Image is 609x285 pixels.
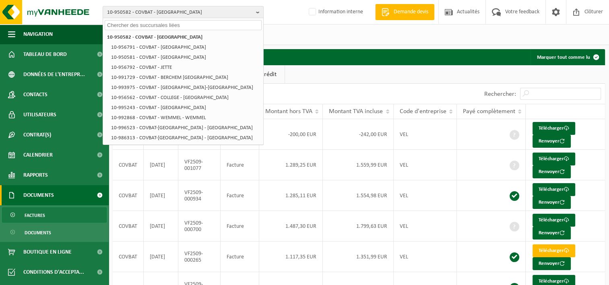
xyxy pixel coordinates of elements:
[533,227,571,240] button: Renvoyer
[2,207,107,223] a: Factures
[323,119,393,150] td: -242,00 EUR
[23,64,85,85] span: Données de l'entrepr...
[113,180,144,211] td: COVBAT
[533,244,575,257] a: Télécharger
[178,211,220,242] td: VF2509-000700
[178,150,220,180] td: VF2509-001077
[144,180,178,211] td: [DATE]
[109,52,262,62] li: 10-950581 - COVBAT - [GEOGRAPHIC_DATA]
[107,6,253,19] span: 10-950582 - COVBAT - [GEOGRAPHIC_DATA]
[109,133,262,143] li: 10-986313 - COVBAT-[GEOGRAPHIC_DATA] - [GEOGRAPHIC_DATA]
[533,196,571,209] button: Renvoyer
[23,262,84,282] span: Conditions d'accepta...
[259,242,323,272] td: 1.117,35 EUR
[103,6,264,18] button: 10-950582 - COVBAT - [GEOGRAPHIC_DATA]
[23,165,48,185] span: Rapports
[533,214,575,227] a: Télécharger
[400,108,446,115] span: Code d'entreprise
[394,180,457,211] td: VEL
[392,8,430,16] span: Demande devis
[394,119,457,150] td: VEL
[25,208,45,223] span: Factures
[144,242,178,272] td: [DATE]
[23,24,53,44] span: Navigation
[109,113,262,123] li: 10-992868 - COVBAT - WEMMEL - WEMMEL
[113,211,144,242] td: COVBAT
[533,165,571,178] button: Renvoyer
[265,108,312,115] span: Montant hors TVA
[23,105,56,125] span: Utilisateurs
[323,211,393,242] td: 1.799,63 EUR
[144,211,178,242] td: [DATE]
[109,93,262,103] li: 10-956562 - COVBAT - COLLEGE - [GEOGRAPHIC_DATA]
[113,150,144,180] td: COVBAT
[533,153,575,165] a: Télécharger
[259,119,323,150] td: -200,00 EUR
[394,242,457,272] td: VEL
[178,242,220,272] td: VF2509-000265
[259,211,323,242] td: 1.487,30 EUR
[394,211,457,242] td: VEL
[329,108,383,115] span: Montant TVA incluse
[109,103,262,113] li: 10-995243 - COVBAT - [GEOGRAPHIC_DATA]
[394,150,457,180] td: VEL
[23,242,72,262] span: Boutique en ligne
[375,4,434,20] a: Demande devis
[23,85,47,105] span: Contacts
[109,83,262,93] li: 10-993975 - COVBAT - [GEOGRAPHIC_DATA]-[GEOGRAPHIC_DATA]
[109,42,262,52] li: 10-956791 - COVBAT - [GEOGRAPHIC_DATA]
[109,72,262,83] li: 10-991729 - COVBAT - BERCHEM [GEOGRAPHIC_DATA]
[533,257,571,270] button: Renvoyer
[323,242,393,272] td: 1.351,99 EUR
[259,150,323,180] td: 1.289,25 EUR
[259,180,323,211] td: 1.285,11 EUR
[484,91,516,97] label: Rechercher:
[109,62,262,72] li: 10-956792 - COVBAT - JETTE
[25,225,51,240] span: Documents
[144,150,178,180] td: [DATE]
[23,185,54,205] span: Documents
[2,225,107,240] a: Documents
[105,20,262,30] input: Chercher des succursales liées
[323,180,393,211] td: 1.554,98 EUR
[533,122,575,135] a: Télécharger
[221,211,259,242] td: Facture
[323,150,393,180] td: 1.559,99 EUR
[23,44,67,64] span: Tableau de bord
[109,123,262,133] li: 10-996523 - COVBAT-[GEOGRAPHIC_DATA] - [GEOGRAPHIC_DATA]
[221,150,259,180] td: Facture
[533,183,575,196] a: Télécharger
[531,49,604,65] button: Marquer tout comme lu
[533,135,571,148] button: Renvoyer
[463,108,515,115] span: Payé complètement
[23,125,51,145] span: Contrat(s)
[23,145,53,165] span: Calendrier
[221,242,259,272] td: Facture
[307,6,363,18] label: Information interne
[107,35,202,40] strong: 10-950582 - COVBAT - [GEOGRAPHIC_DATA]
[113,242,144,272] td: COVBAT
[178,180,220,211] td: VF2509-000934
[221,180,259,211] td: Facture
